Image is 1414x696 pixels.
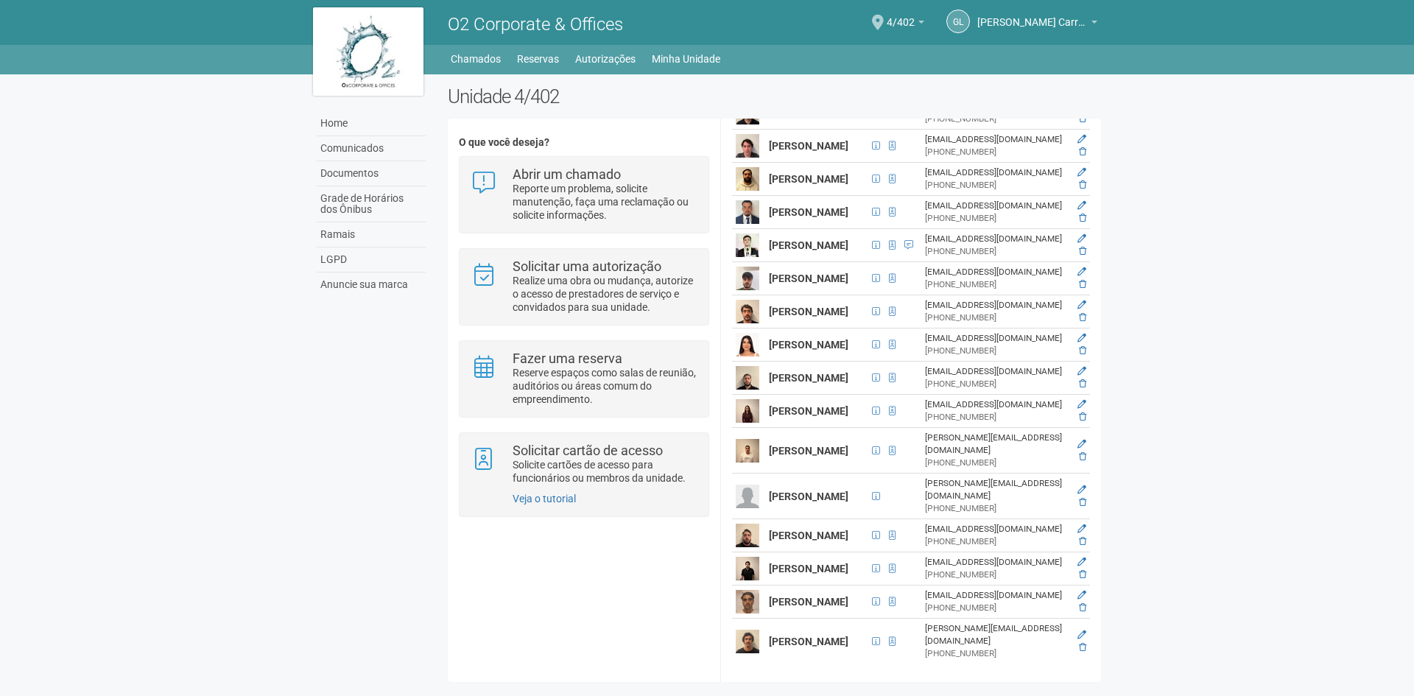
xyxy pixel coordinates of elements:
span: 4/402 [887,2,915,28]
strong: [PERSON_NAME] [769,306,848,317]
a: Documentos [317,161,426,186]
a: Excluir membro [1079,147,1086,157]
strong: [PERSON_NAME] [769,491,848,502]
a: Editar membro [1077,485,1086,495]
strong: Abrir um chamado [513,166,621,182]
div: [PHONE_NUMBER] [925,212,1065,225]
div: [PHONE_NUMBER] [925,602,1065,614]
div: [PHONE_NUMBER] [925,113,1065,125]
a: Ramais [317,222,426,247]
img: user.png [736,267,759,290]
a: Editar membro [1077,439,1086,449]
div: [PHONE_NUMBER] [925,312,1065,324]
strong: [PERSON_NAME] [769,596,848,608]
span: Gabriel Lemos Carreira dos Reis [977,2,1088,28]
a: Editar membro [1077,366,1086,376]
p: Reserve espaços como salas de reunião, auditórios ou áreas comum do empreendimento. [513,366,697,406]
img: user.png [736,366,759,390]
a: Fazer uma reserva Reserve espaços como salas de reunião, auditórios ou áreas comum do empreendime... [471,352,697,406]
div: [PERSON_NAME][EMAIL_ADDRESS][DOMAIN_NAME] [925,622,1065,647]
div: [EMAIL_ADDRESS][DOMAIN_NAME] [925,133,1065,146]
a: Editar membro [1077,267,1086,277]
img: user.png [736,300,759,323]
a: Editar membro [1077,134,1086,144]
a: Excluir membro [1079,451,1086,462]
strong: [PERSON_NAME] [769,372,848,384]
a: Editar membro [1077,590,1086,600]
a: 4/402 [887,18,924,30]
a: Editar membro [1077,200,1086,211]
img: user.png [736,557,759,580]
a: Excluir membro [1079,312,1086,323]
div: [PHONE_NUMBER] [925,278,1065,291]
strong: Solicitar cartão de acesso [513,443,663,458]
div: [PHONE_NUMBER] [925,535,1065,548]
strong: Solicitar uma autorização [513,259,661,274]
a: Home [317,111,426,136]
p: Reporte um problema, solicite manutenção, faça uma reclamação ou solicite informações. [513,182,697,222]
img: user.png [736,485,759,508]
a: Solicitar uma autorização Realize uma obra ou mudança, autorize o acesso de prestadores de serviç... [471,260,697,314]
div: [EMAIL_ADDRESS][DOMAIN_NAME] [925,233,1065,245]
div: [EMAIL_ADDRESS][DOMAIN_NAME] [925,589,1065,602]
div: [EMAIL_ADDRESS][DOMAIN_NAME] [925,299,1065,312]
a: Comunicados [317,136,426,161]
strong: [PERSON_NAME] [769,445,848,457]
a: [PERSON_NAME] Carreira dos Reis [977,18,1097,30]
a: Excluir membro [1079,642,1086,653]
a: Excluir membro [1079,279,1086,289]
div: [EMAIL_ADDRESS][DOMAIN_NAME] [925,332,1065,345]
img: user.png [736,200,759,224]
a: Minha Unidade [652,49,720,69]
img: user.png [736,524,759,547]
a: Excluir membro [1079,113,1086,124]
div: [PHONE_NUMBER] [925,411,1065,423]
a: Grade de Horários dos Ônibus [317,186,426,222]
div: [EMAIL_ADDRESS][DOMAIN_NAME] [925,398,1065,411]
strong: [PERSON_NAME] [769,140,848,152]
strong: [PERSON_NAME] [769,339,848,351]
strong: [PERSON_NAME] [769,273,848,284]
strong: [PERSON_NAME] [769,636,848,647]
img: user.png [736,439,759,463]
div: [PHONE_NUMBER] [925,179,1065,191]
p: Solicite cartões de acesso para funcionários ou membros da unidade. [513,458,697,485]
a: Excluir membro [1079,602,1086,613]
strong: [PERSON_NAME] [769,405,848,417]
strong: Fazer uma reserva [513,351,622,366]
a: LGPD [317,247,426,273]
div: [EMAIL_ADDRESS][DOMAIN_NAME] [925,365,1065,378]
a: Editar membro [1077,630,1086,640]
a: Excluir membro [1079,246,1086,256]
img: user.png [736,590,759,614]
strong: [PERSON_NAME] [769,206,848,218]
a: GL [946,10,970,33]
a: Excluir membro [1079,536,1086,546]
a: Editar membro [1077,333,1086,343]
p: Realize uma obra ou mudança, autorize o acesso de prestadores de serviço e convidados para sua un... [513,274,697,314]
img: user.png [736,134,759,158]
div: [EMAIL_ADDRESS][DOMAIN_NAME] [925,266,1065,278]
div: [EMAIL_ADDRESS][DOMAIN_NAME] [925,556,1065,569]
a: Reservas [517,49,559,69]
a: Solicitar cartão de acesso Solicite cartões de acesso para funcionários ou membros da unidade. [471,444,697,485]
a: Autorizações [575,49,636,69]
a: Editar membro [1077,233,1086,244]
div: [EMAIL_ADDRESS][DOMAIN_NAME] [925,166,1065,179]
img: user.png [736,233,759,257]
div: [PHONE_NUMBER] [925,502,1065,515]
a: Anuncie sua marca [317,273,426,297]
strong: [PERSON_NAME] [769,530,848,541]
a: Excluir membro [1079,180,1086,190]
img: user.png [736,333,759,356]
div: [PERSON_NAME][EMAIL_ADDRESS][DOMAIN_NAME] [925,432,1065,457]
a: Editar membro [1077,167,1086,177]
div: [PHONE_NUMBER] [925,378,1065,390]
a: Editar membro [1077,524,1086,534]
div: [PHONE_NUMBER] [925,245,1065,258]
a: Chamados [451,49,501,69]
a: Editar membro [1077,300,1086,310]
img: logo.jpg [313,7,423,96]
div: [EMAIL_ADDRESS][DOMAIN_NAME] [925,200,1065,212]
div: [PHONE_NUMBER] [925,146,1065,158]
